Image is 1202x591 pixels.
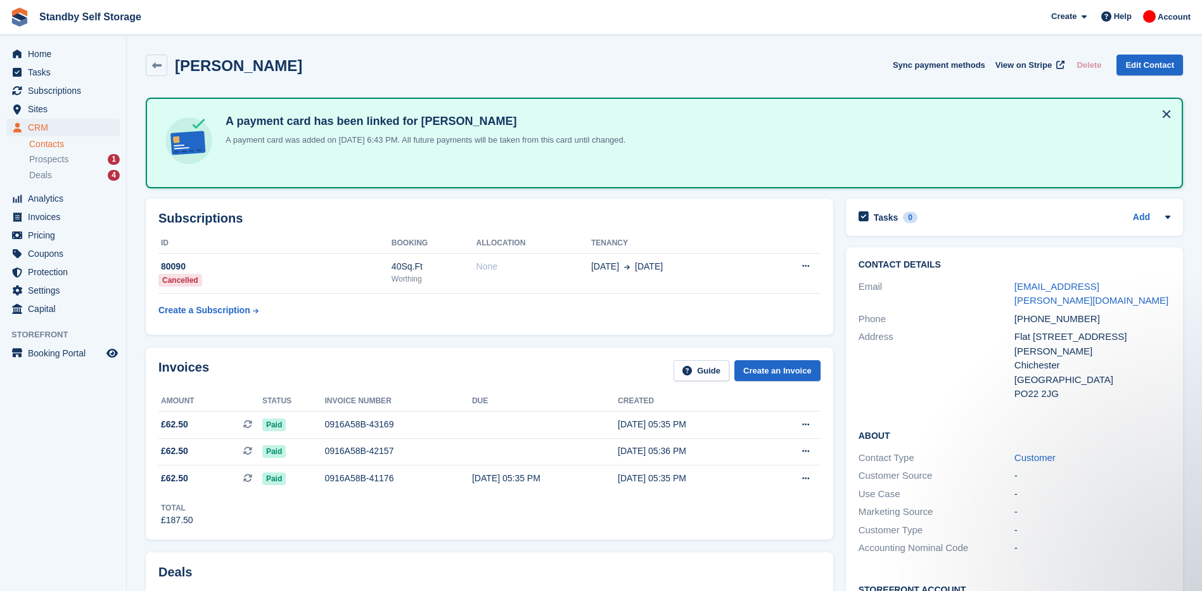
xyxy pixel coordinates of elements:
div: 0916A58B-43169 [324,418,472,431]
div: Customer Source [859,469,1014,483]
span: [DATE] [591,260,619,273]
h2: Invoices [158,360,209,381]
div: - [1014,541,1170,555]
div: Phone [859,312,1014,327]
img: card-linked-ebf98d0992dc2aeb22e95c0e3c79077019eb2392cfd83c6a337811c24bc77127.svg [162,114,215,167]
a: menu [6,119,120,136]
a: Deals 4 [29,169,120,182]
th: Due [472,391,618,412]
div: Flat [STREET_ADDRESS][PERSON_NAME] [1014,330,1170,358]
a: Add [1133,211,1150,225]
div: - [1014,469,1170,483]
span: Paid [262,445,286,458]
span: Analytics [28,190,104,207]
div: [DATE] 05:35 PM [472,472,618,485]
h2: About [859,429,1170,441]
span: £62.50 [161,445,188,458]
a: Edit Contact [1116,55,1183,75]
a: Preview store [105,346,120,361]
div: 0 [903,212,917,223]
h2: Subscriptions [158,211,821,226]
a: menu [6,190,120,207]
span: Deals [29,169,52,181]
th: Tenancy [591,233,758,254]
a: menu [6,100,120,118]
div: [DATE] 05:35 PM [618,418,764,431]
div: 1 [108,154,120,165]
span: Settings [28,282,104,299]
a: Create an Invoice [734,360,821,381]
div: Customer Type [859,523,1014,538]
div: Marketing Source [859,505,1014,519]
span: Account [1158,11,1191,23]
div: 80090 [158,260,392,273]
div: [PHONE_NUMBER] [1014,312,1170,327]
div: 0916A58B-42157 [324,445,472,458]
span: Booking Portal [28,344,104,362]
span: Create [1051,10,1077,23]
span: Paid [262,472,286,485]
div: [DATE] 05:36 PM [618,445,764,458]
a: Guide [674,360,729,381]
div: Cancelled [158,274,202,287]
th: ID [158,233,392,254]
div: 40Sq.Ft [392,260,476,273]
div: 0916A58B-41176 [324,472,472,485]
a: Contacts [29,138,120,150]
span: Home [28,45,104,63]
a: menu [6,208,120,226]
div: - [1014,505,1170,519]
a: View on Stripe [990,55,1067,75]
th: Status [262,391,325,412]
div: - [1014,523,1170,538]
div: PO22 2JG [1014,387,1170,401]
img: stora-icon-8386f47178a22dfd0bd8f6a31ec36ba5ce8667c1dd55bd0f319d3a0aa187defe.svg [10,8,29,27]
span: £62.50 [161,472,188,485]
img: Aaron Winter [1143,10,1156,23]
a: menu [6,226,120,244]
span: Tasks [28,63,104,81]
div: Accounting Nominal Code [859,541,1014,555]
span: Pricing [28,226,104,244]
div: Worthing [392,273,476,285]
div: - [1014,487,1170,502]
h2: Tasks [874,212,898,223]
span: View on Stripe [995,59,1052,72]
a: Customer [1014,452,1056,463]
div: Contact Type [859,451,1014,465]
div: None [476,260,591,273]
span: Help [1114,10,1132,23]
a: [EMAIL_ADDRESS][PERSON_NAME][DOMAIN_NAME] [1014,281,1168,306]
h2: [PERSON_NAME] [175,57,302,74]
h2: Contact Details [859,260,1170,270]
a: menu [6,45,120,63]
div: Email [859,280,1014,308]
a: menu [6,245,120,263]
div: Create a Subscription [158,304,250,317]
span: Protection [28,263,104,281]
button: Delete [1071,55,1106,75]
span: Paid [262,419,286,431]
button: Sync payment methods [893,55,985,75]
span: Capital [28,300,104,318]
a: menu [6,282,120,299]
div: Chichester [1014,358,1170,373]
div: Use Case [859,487,1014,502]
a: menu [6,63,120,81]
span: CRM [28,119,104,136]
a: Standby Self Storage [34,6,146,27]
th: Amount [158,391,262,412]
div: Address [859,330,1014,401]
th: Allocation [476,233,591,254]
div: 4 [108,170,120,181]
th: Booking [392,233,476,254]
span: Storefront [11,328,126,341]
a: Prospects 1 [29,153,120,166]
div: Total [161,502,193,514]
a: Create a Subscription [158,299,259,322]
h4: A payment card has been linked for [PERSON_NAME] [221,114,625,129]
div: [GEOGRAPHIC_DATA] [1014,373,1170,387]
span: Subscriptions [28,82,104,100]
span: Invoices [28,208,104,226]
th: Created [618,391,764,412]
